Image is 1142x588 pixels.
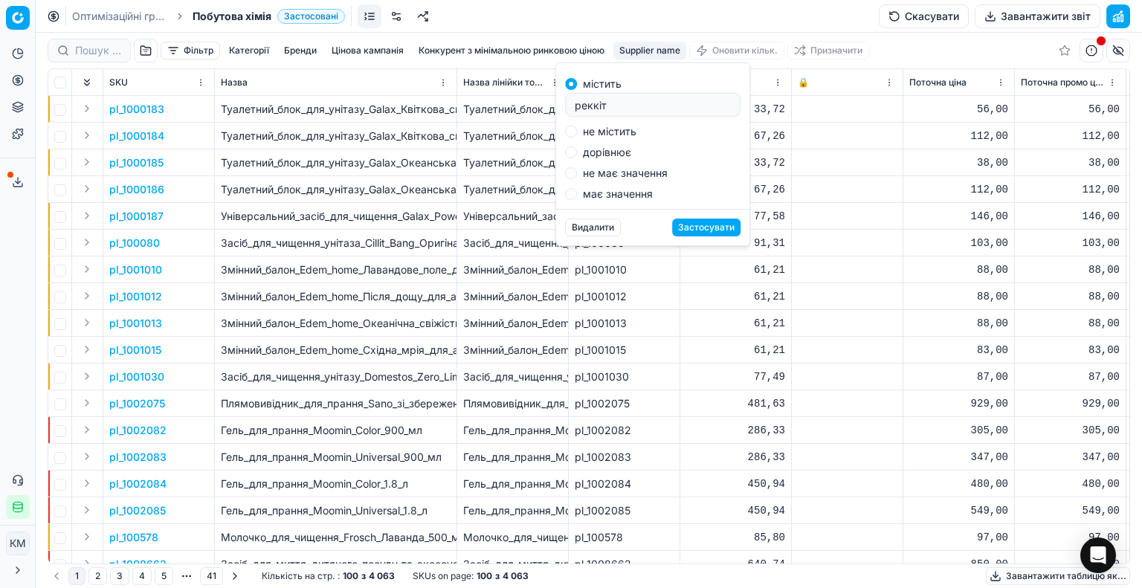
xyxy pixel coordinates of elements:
div: 640,74 [686,557,785,572]
p: pl_1000185 [109,155,164,170]
div: 146,00 [909,209,1008,224]
button: Go to next page [226,567,244,585]
button: Видалити [565,219,621,236]
button: pl_1002085 [109,503,166,518]
p: pl_100578 [109,530,158,545]
div: 549,00 [1021,503,1120,518]
p: Змінний_балон_Edem_home_Східна_мрія_для_автоматичного_освіжувача_повітря_260_мл [221,343,451,358]
a: Оптимізаційні групи [72,9,167,24]
span: Поточна ціна [909,77,967,88]
div: 88,00 [1021,262,1120,277]
div: Засіб_для_чищення_унітазу_Domestos_Zero_Limescale_антиналіт_і_антиіржа_аквамарин_750_мл [463,369,562,384]
button: pl_100080 [109,236,160,251]
label: не має значення [583,168,668,178]
p: Туалетний_блок_для_унітазу_Galax_Квіткова_свіжість_110_г_(2_шт._х_55_г) [221,129,451,143]
nav: breadcrumb [72,9,345,24]
p: Засіб_для_чищення_унітаза_Cillit_Bang_Оригінальний_750_мл [221,236,451,251]
p: Гель_для_прання_Moomin_Universal_1.8_л [221,503,451,518]
div: Open Intercom Messenger [1080,537,1116,573]
div: 85,80 [686,530,785,545]
span: Побутова хіміяЗастосовані [193,9,345,24]
div: 61,21 [686,262,785,277]
button: Категорії [223,42,275,59]
p: Гель_для_прання_Moomin_Color_900_мл [221,423,451,438]
div: 112,00 [909,182,1008,197]
p: pl_1001030 [109,369,164,384]
button: Expand [78,314,96,332]
p: pl_1001010 [109,262,162,277]
div: 481,63 [686,396,785,411]
input: Пошук по SKU або назві [75,43,121,58]
div: 56,00 [1021,102,1120,117]
div: Плямовивідник_для_прання_Sano_зі_збереженням_кольору_4_л [463,396,562,411]
div: 38,00 [1021,155,1120,170]
div: 61,21 [686,316,785,331]
div: 549,00 [909,503,1008,518]
p: Туалетний_блок_для_унітазу_Galax_Квіткова_свіжість_55_г [221,102,451,117]
button: Завантажити таблицю як... [986,567,1130,585]
div: Змінний_балон_Edem_home_Лавандове_поле_для_автоматичного_освіжувача_повітря_260_мл [463,262,562,277]
p: Туалетний_блок_для_унітазу_Galax_Океанська_свіжість_55_г [221,155,451,170]
div: pl_1001012 [575,289,674,304]
div: pl_100578 [575,530,674,545]
div: 88,00 [1021,316,1120,331]
button: pl_1002084 [109,476,167,491]
button: Expand [78,153,96,171]
div: Змінний_балон_Edem_home_Східна_мрія_для_автоматичного_освіжувача_повітря_260_мл [463,343,562,358]
span: SKU [109,77,128,88]
p: pl_1000184 [109,129,164,143]
div: 61,21 [686,343,785,358]
button: 4 [132,567,152,585]
div: 347,00 [1021,450,1120,465]
p: pl_1000187 [109,209,164,224]
button: pl_1008662 [109,557,167,572]
button: Expand [78,340,96,358]
span: 🔒 [798,77,809,88]
div: 286,33 [686,450,785,465]
button: pl_1001013 [109,316,162,331]
div: 347,00 [909,450,1008,465]
button: Expand all [78,74,96,91]
button: 5 [155,567,173,585]
div: Гель_для_прання_Moomin_Universal_900_мл [463,450,562,465]
button: pl_1000183 [109,102,164,117]
div: pl_1002075 [575,396,674,411]
strong: 4 063 [369,570,395,582]
div: 103,00 [909,236,1008,251]
strong: 4 063 [503,570,529,582]
button: Конкурент з мінімальною ринковою ціною [413,42,610,59]
button: Expand [78,207,96,224]
span: Назва лінійки товарів [463,77,547,88]
div: 56,00 [909,102,1008,117]
strong: з [495,570,500,582]
button: 3 [110,567,129,585]
button: 2 [88,567,107,585]
strong: 100 [477,570,492,582]
div: 83,00 [1021,343,1120,358]
button: Expand [78,233,96,251]
span: Застосовані [277,9,345,24]
button: Бренди [278,42,323,59]
div: Туалетний_блок_для_унітазу_Galax_Океанська_свіжість_110_г_(2_шт._х_55_г) [463,182,562,197]
div: 850,00 [1021,557,1120,572]
button: Expand [78,367,96,385]
div: 480,00 [1021,476,1120,491]
button: КM [6,532,30,555]
button: Go to previous page [48,567,65,585]
p: Змінний_балон_Edem_home_Лавандове_поле_для_автоматичного_освіжувача_повітря_260_мл [221,262,451,277]
div: 88,00 [909,262,1008,277]
p: Гель_для_прання_Moomin_Universal_900_мл [221,450,451,465]
div: 83,00 [909,343,1008,358]
div: Змінний_балон_Edem_home_Океанічна_свіжість_для_автоматичного_освіжувача_повітря_260_мл [463,316,562,331]
button: Скасувати [879,4,969,28]
button: pl_1002075 [109,396,165,411]
div: pl_1002083 [575,450,674,465]
button: pl_1001012 [109,289,162,304]
button: Застосувати [672,219,741,236]
button: Expand [78,100,96,117]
